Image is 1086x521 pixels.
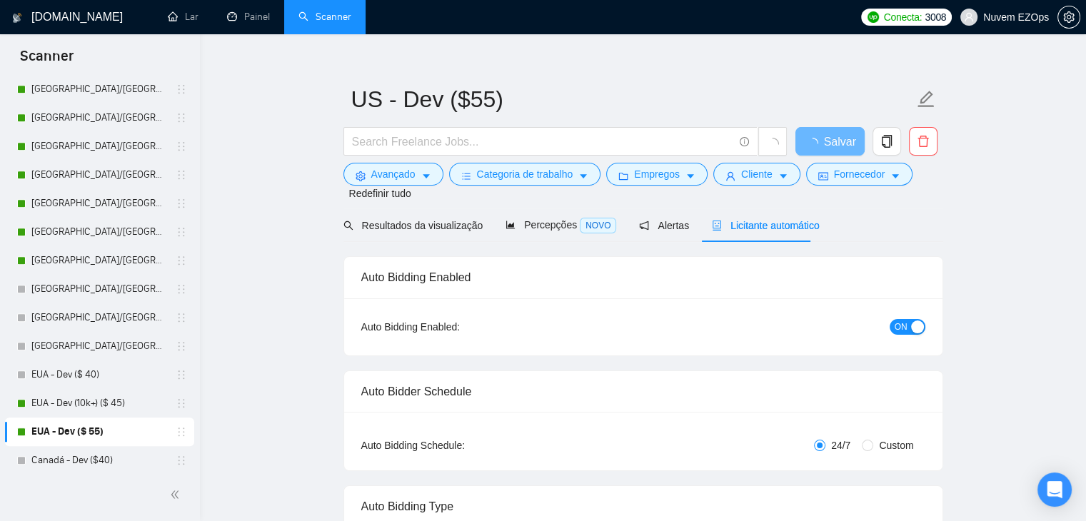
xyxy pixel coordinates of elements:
span: gráfico de área [506,220,516,230]
a: [GEOGRAPHIC_DATA]/[GEOGRAPHIC_DATA] - [GEOGRAPHIC_DATA]-chave (US$ 55) [31,161,167,189]
span: usuário [964,12,974,22]
span: ON [895,319,907,335]
div: Auto Bidding Enabled [361,257,925,298]
button: Salvar [795,127,865,156]
button: carteira de identidadeFornecedorcursor para baixo [806,163,913,186]
span: titular [176,169,187,181]
div: Auto Bidder Schedule [361,371,925,412]
font: Scanner [20,47,74,64]
span: titular [176,312,187,323]
font: Avançado [371,168,416,180]
font: Resultados da visualização [362,220,483,231]
a: procurarScanner [298,11,351,23]
span: titular [176,398,187,409]
span: usuário [725,171,735,181]
span: titular [176,340,187,352]
span: titular [176,141,187,152]
a: [GEOGRAPHIC_DATA]/[GEOGRAPHIC_DATA] - Palavras-chave (Outros) (US$ 55) [31,246,167,275]
span: excluir [910,135,937,148]
span: cursor para baixo [685,171,695,181]
span: dupla esquerda [170,487,184,502]
font: Percepções [524,219,577,231]
a: [GEOGRAPHIC_DATA]/[GEOGRAPHIC_DATA] - Palavras-chave (Outros) (US$ 45) [31,218,167,246]
span: titular [176,283,187,295]
a: [GEOGRAPHIC_DATA]/[GEOGRAPHIC_DATA] - [GEOGRAPHIC_DATA] (10 mil+) (US$ 55) [31,332,167,360]
font: Alertas [658,220,689,231]
button: pastaEmpregoscursor para baixo [606,163,708,186]
span: cópia [873,135,900,148]
span: loading [807,138,824,149]
a: [GEOGRAPHIC_DATA]/[GEOGRAPHIC_DATA] - [GEOGRAPHIC_DATA]-chave (US$ 40) [31,103,167,132]
button: excluir [909,127,937,156]
font: 3008 [925,11,946,23]
span: notificação [639,221,649,231]
a: EUA - Dev ($ 40) [31,360,167,389]
span: cursor para baixo [578,171,588,181]
a: EUA - Dev ($ 55) [31,418,167,446]
a: contexto [1057,11,1080,23]
span: cursor para baixo [890,171,900,181]
input: Search Freelance Jobs... [352,133,733,151]
font: Fornecedor [834,168,885,180]
span: pasta [618,171,628,181]
span: cursor para baixo [778,171,788,181]
a: [GEOGRAPHIC_DATA]/[GEOGRAPHIC_DATA] - GCP (US$ 55) [31,75,167,103]
a: Canadá - Dev ($40) [31,446,167,475]
a: [GEOGRAPHIC_DATA]/[GEOGRAPHIC_DATA] - [GEOGRAPHIC_DATA] (10 mil+) (US$ 40) [31,275,167,303]
button: contextoAvançadocursor para baixo [343,163,443,186]
img: upwork-logo.png [868,11,879,23]
a: [GEOGRAPHIC_DATA]/[GEOGRAPHIC_DATA] - [GEOGRAPHIC_DATA]-chave (US$ 45) [31,132,167,161]
span: edit [917,90,935,108]
button: cópia [873,127,901,156]
div: Abra o Intercom Messenger [1037,472,1072,507]
span: titular [176,369,187,380]
span: titular [176,112,187,123]
input: Scanner name... [351,81,914,117]
font: Licitante automático [730,220,820,231]
div: Auto Bidding Enabled: [361,319,549,335]
a: painelPainel [227,11,270,23]
span: titular [176,255,187,266]
font: Empregos [634,168,680,180]
a: [GEOGRAPHIC_DATA]/[GEOGRAPHIC_DATA] - Palavras-chave (Outros) (US$ 40) [31,189,167,218]
a: larLar [168,11,198,23]
span: barras [461,171,471,181]
span: titular [176,198,187,209]
span: contexto [1058,11,1080,23]
button: contexto [1057,6,1080,29]
button: usuárioClientecursor para baixo [713,163,800,186]
span: procurar [343,221,353,231]
img: logotipo [12,6,22,29]
a: [GEOGRAPHIC_DATA]/[GEOGRAPHIC_DATA] - [GEOGRAPHIC_DATA] (10 mil+) (US$ 45) [31,303,167,332]
span: titular [176,84,187,95]
span: titular [176,426,187,437]
span: titular [176,455,187,466]
a: EUA - Dev (10k+) ($ 45) [31,389,167,418]
span: Custom [873,437,919,453]
span: 24/7 [825,437,856,453]
span: robô [712,221,722,231]
span: carteira de identidade [818,171,828,181]
span: cursor para baixo [421,171,431,181]
font: Conecta: [884,11,922,23]
span: contexto [356,171,366,181]
font: Cliente [741,168,773,180]
div: Auto Bidding Schedule: [361,437,549,453]
span: info-circle [740,137,749,146]
span: titular [176,226,187,238]
font: Nuvem EZOps [983,12,1049,24]
font: [DOMAIN_NAME] [31,11,123,23]
font: Categoria de trabalho [477,168,573,180]
font: NOVO [585,221,610,231]
font: Redefinir tudo [349,188,411,199]
button: barrasCategoria de trabalhocursor para baixo [449,163,601,186]
span: loading [766,138,779,151]
font: Salvar [824,136,856,148]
